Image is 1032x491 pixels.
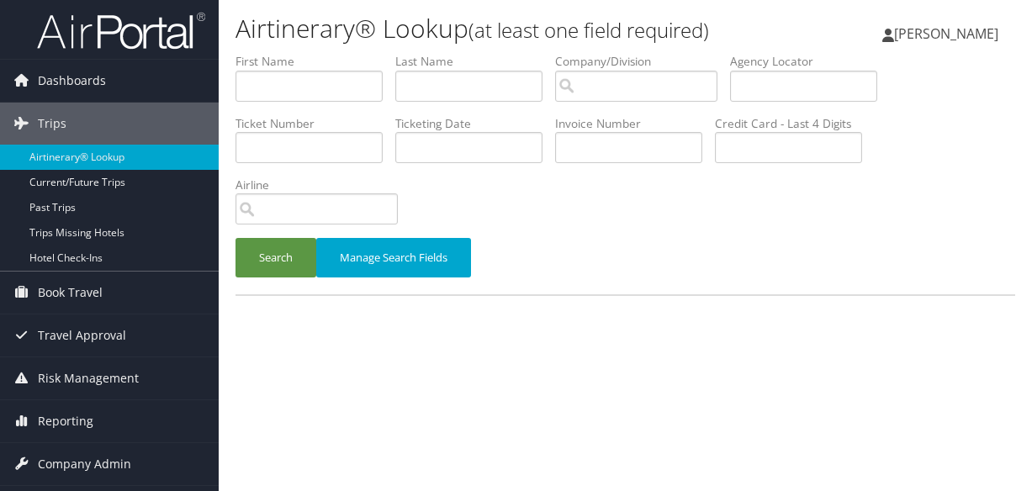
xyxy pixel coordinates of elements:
[555,53,730,70] label: Company/Division
[715,115,875,132] label: Credit Card - Last 4 Digits
[882,8,1015,59] a: [PERSON_NAME]
[236,11,755,46] h1: Airtinerary® Lookup
[468,16,709,44] small: (at least one field required)
[38,400,93,442] span: Reporting
[894,24,998,43] span: [PERSON_NAME]
[555,115,715,132] label: Invoice Number
[38,443,131,485] span: Company Admin
[38,314,126,356] span: Travel Approval
[395,53,555,70] label: Last Name
[236,177,410,193] label: Airline
[236,115,395,132] label: Ticket Number
[395,115,555,132] label: Ticketing Date
[38,103,66,145] span: Trips
[316,238,471,277] button: Manage Search Fields
[236,238,316,277] button: Search
[730,53,890,70] label: Agency Locator
[38,60,106,102] span: Dashboards
[38,272,103,314] span: Book Travel
[37,11,205,50] img: airportal-logo.png
[236,53,395,70] label: First Name
[38,357,139,399] span: Risk Management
